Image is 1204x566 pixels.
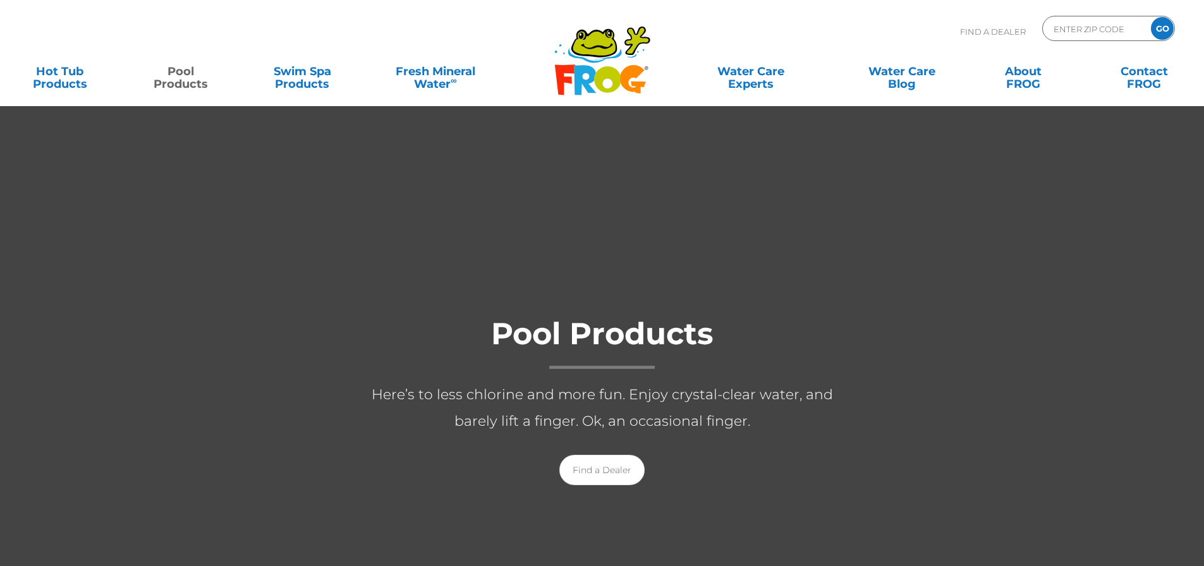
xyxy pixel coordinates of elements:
input: GO [1151,17,1174,40]
sup: ∞ [451,75,457,85]
a: Hot TubProducts [13,59,107,84]
input: Zip Code Form [1052,20,1138,38]
a: ContactFROG [1097,59,1191,84]
a: Water CareBlog [854,59,949,84]
p: Find A Dealer [960,16,1026,47]
p: Here’s to less chlorine and more fun. Enjoy crystal-clear water, and barely lift a finger. Ok, an... [350,382,855,435]
h1: Pool Products [350,317,855,369]
a: PoolProducts [134,59,228,84]
a: Find a Dealer [559,455,645,485]
a: Swim SpaProducts [255,59,350,84]
a: Fresh MineralWater∞ [376,59,494,84]
a: Water CareExperts [674,59,827,84]
a: AboutFROG [976,59,1070,84]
